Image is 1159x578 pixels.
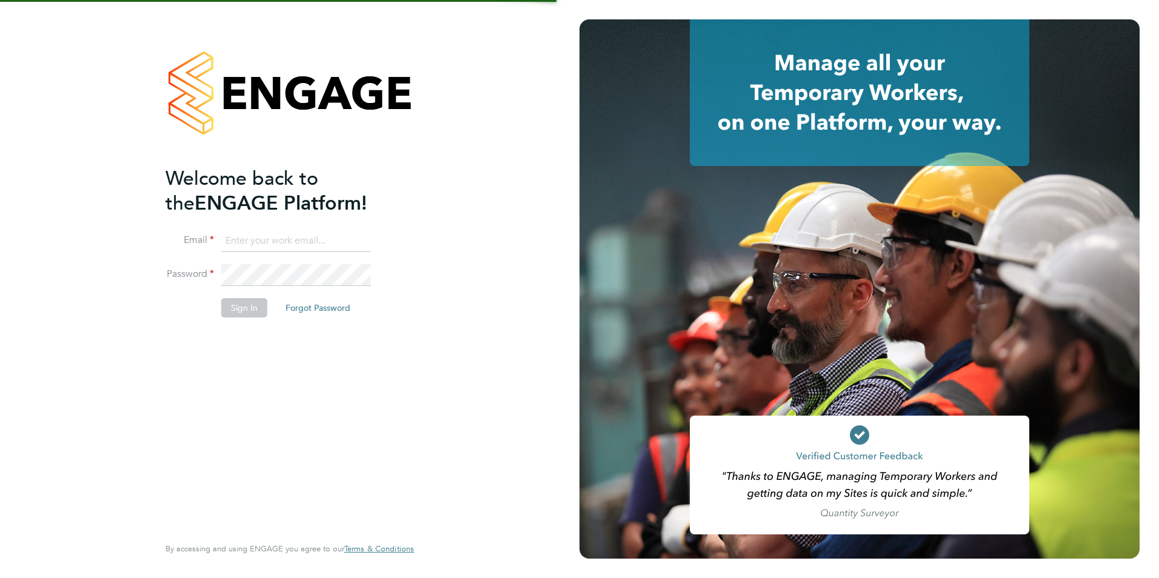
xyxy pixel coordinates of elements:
span: By accessing and using ENGAGE you agree to our [165,543,414,554]
button: Forgot Password [276,298,360,317]
button: Sign In [221,298,267,317]
span: Welcome back to the [165,167,318,215]
a: Terms & Conditions [344,544,414,554]
label: Password [165,268,214,281]
label: Email [165,234,214,247]
input: Enter your work email... [221,230,371,252]
h2: ENGAGE Platform! [165,166,402,216]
